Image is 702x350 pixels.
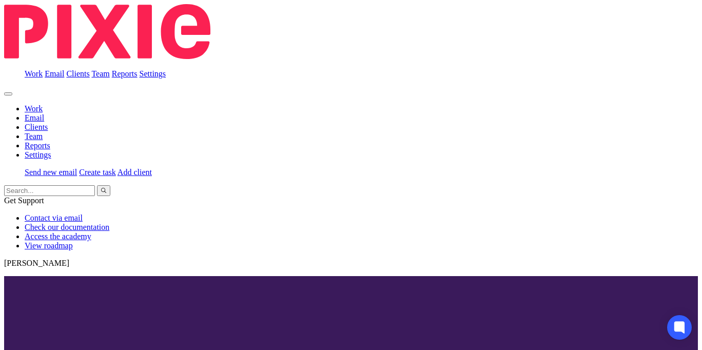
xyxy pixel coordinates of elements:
[25,141,50,150] a: Reports
[118,168,152,177] a: Add client
[97,185,110,196] button: Search
[25,168,77,177] a: Send new email
[25,241,73,250] a: View roadmap
[25,113,44,122] a: Email
[25,132,43,141] a: Team
[66,69,89,78] a: Clients
[4,259,698,268] p: [PERSON_NAME]
[45,69,64,78] a: Email
[4,196,44,205] span: Get Support
[4,4,210,59] img: Pixie
[25,232,91,241] a: Access the academy
[91,69,109,78] a: Team
[25,150,51,159] a: Settings
[25,223,109,231] a: Check our documentation
[25,69,43,78] a: Work
[140,69,166,78] a: Settings
[112,69,138,78] a: Reports
[25,123,48,131] a: Clients
[25,213,83,222] a: Contact via email
[79,168,116,177] a: Create task
[4,185,95,196] input: Search
[25,104,43,113] a: Work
